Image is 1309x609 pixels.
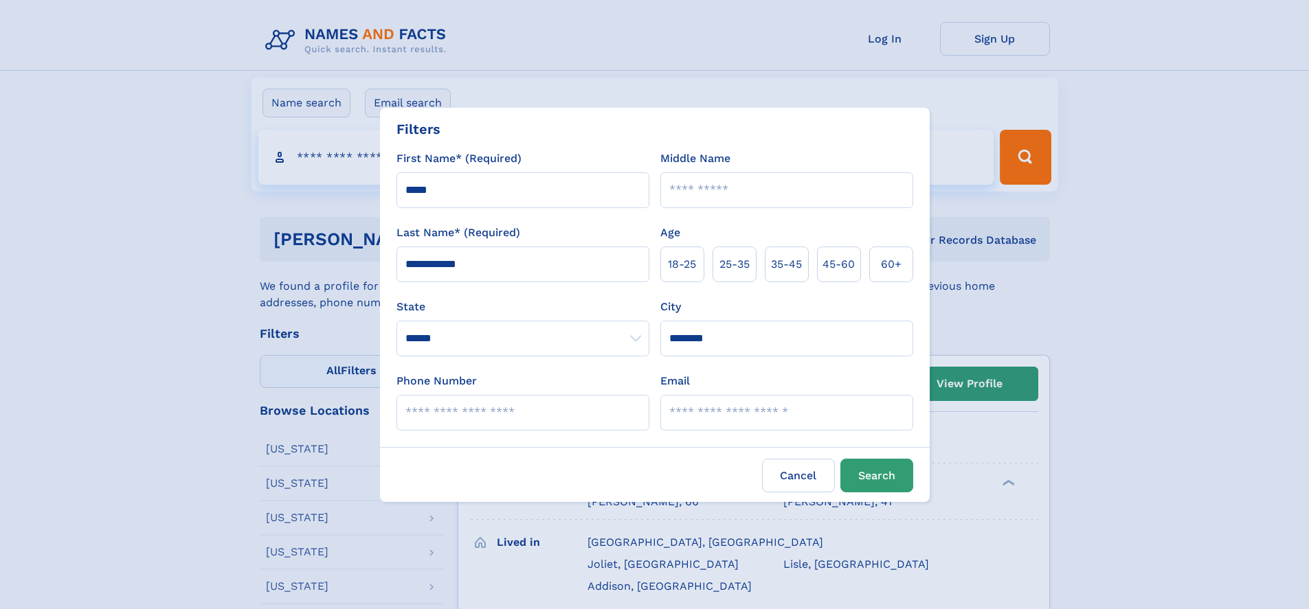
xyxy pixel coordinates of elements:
span: 18‑25 [668,256,696,273]
label: Age [660,225,680,241]
label: Email [660,373,690,389]
button: Search [840,459,913,492]
span: 60+ [881,256,902,273]
label: State [396,299,649,315]
div: Filters [396,119,440,139]
label: Middle Name [660,150,730,167]
label: First Name* (Required) [396,150,522,167]
label: Phone Number [396,373,477,389]
span: 25‑35 [719,256,750,273]
span: 35‑45 [771,256,802,273]
label: Cancel [762,459,835,492]
span: 45‑60 [823,256,855,273]
label: City [660,299,681,315]
label: Last Name* (Required) [396,225,520,241]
